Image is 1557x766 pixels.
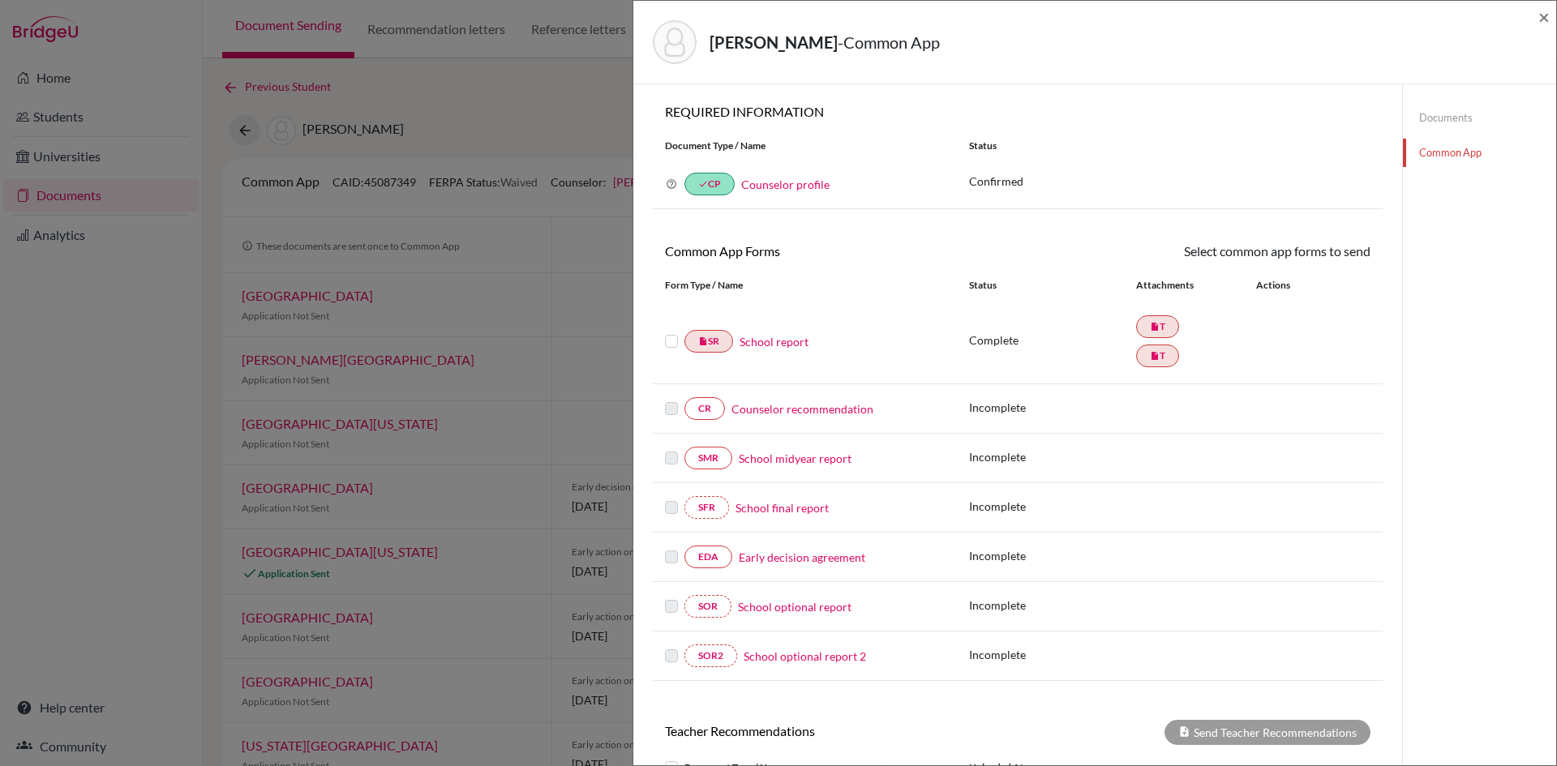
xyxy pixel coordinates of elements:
[969,597,1136,614] p: Incomplete
[741,178,830,191] a: Counselor profile
[653,139,957,153] div: Document Type / Name
[969,173,1370,190] p: Confirmed
[684,447,732,469] a: SMR
[1136,344,1179,367] a: insert_drive_fileT
[838,32,940,52] span: - Common App
[698,336,708,346] i: insert_drive_file
[1403,139,1556,167] a: Common App
[740,333,809,350] a: School report
[1165,720,1370,745] div: Send Teacher Recommendations
[1150,322,1160,332] i: insert_drive_file
[653,278,957,293] div: Form Type / Name
[744,648,866,665] a: School optional report 2
[684,330,733,353] a: insert_drive_fileSR
[1538,5,1550,28] span: ×
[698,179,708,189] i: done
[1018,242,1383,261] div: Select common app forms to send
[736,499,829,516] a: School final report
[1136,278,1237,293] div: Attachments
[957,139,1383,153] div: Status
[738,598,851,615] a: School optional report
[969,448,1136,465] p: Incomplete
[653,723,1018,738] h6: Teacher Recommendations
[653,104,1383,119] h6: REQUIRED INFORMATION
[684,397,725,420] a: CR
[969,332,1136,349] p: Complete
[684,644,737,667] a: SOR2
[710,32,838,52] strong: [PERSON_NAME]
[969,547,1136,564] p: Incomplete
[1150,351,1160,361] i: insert_drive_file
[684,173,735,195] a: doneCP
[739,549,865,566] a: Early decision agreement
[739,450,851,467] a: School midyear report
[684,496,729,519] a: SFR
[1237,278,1337,293] div: Actions
[969,399,1136,416] p: Incomplete
[969,278,1136,293] div: Status
[1538,7,1550,27] button: Close
[1136,315,1179,338] a: insert_drive_fileT
[684,595,731,618] a: SOR
[731,400,873,417] a: Counselor recommendation
[653,243,1018,259] h6: Common App Forms
[1403,104,1556,132] a: Documents
[684,546,732,568] a: EDA
[969,498,1136,515] p: Incomplete
[969,646,1136,663] p: Incomplete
